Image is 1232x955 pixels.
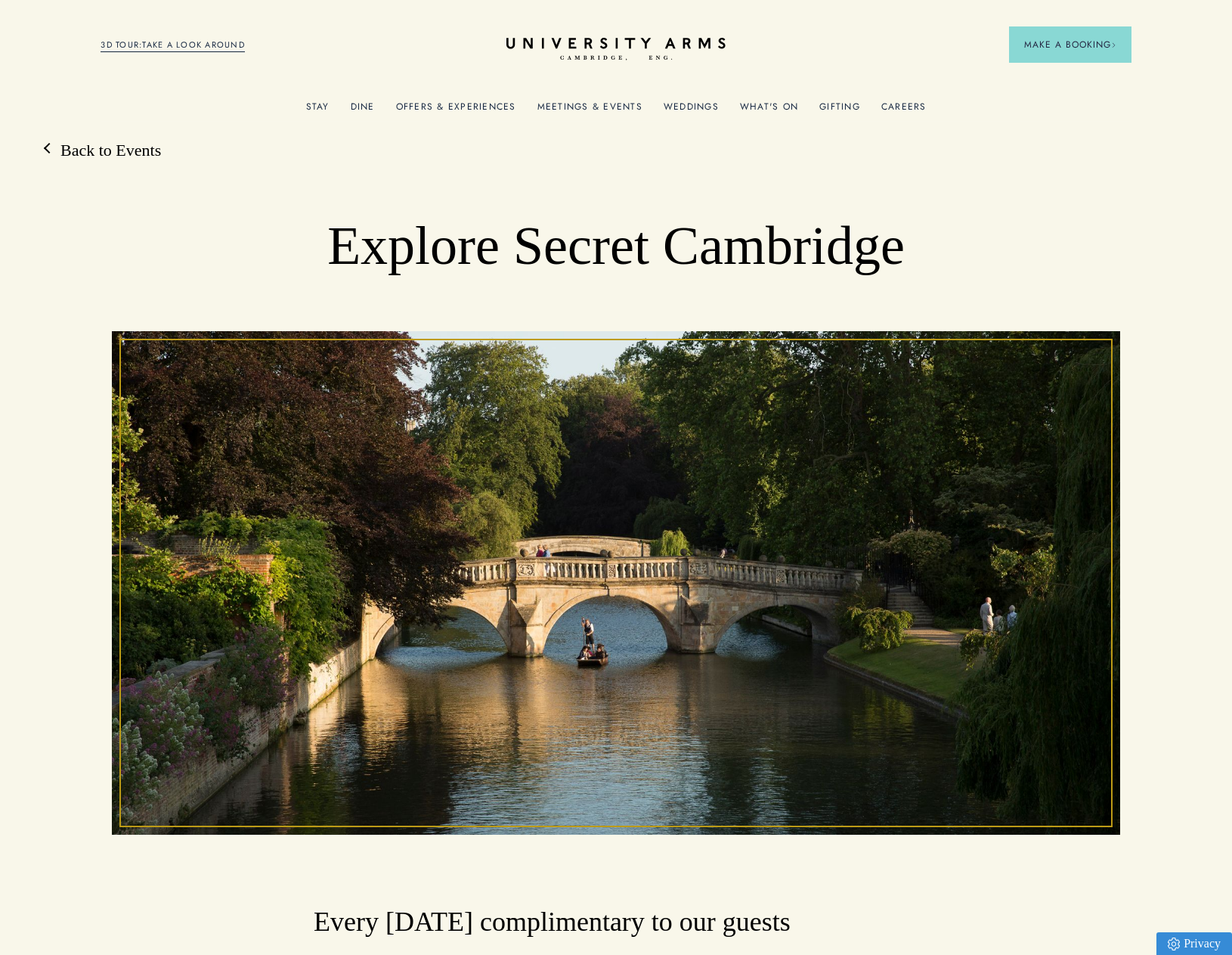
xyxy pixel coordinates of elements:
span: Make a Booking [1024,38,1116,51]
a: Privacy [1156,932,1232,955]
img: Arrow icon [1111,42,1116,48]
a: What's On [740,101,798,121]
a: 3D TOUR:TAKE A LOOK AROUND [101,39,245,52]
a: Back to Events [45,139,161,162]
a: Careers [881,101,927,121]
a: Weddings [664,101,719,121]
a: Meetings & Events [537,101,642,121]
img: image-2f25fcfe9322285f695cd42c2c60ad217806459a-4134x2756-jpg [112,331,1119,836]
a: Offers & Experiences [396,101,516,121]
button: Make a BookingArrow icon [1009,26,1131,63]
a: Gifting [819,101,860,121]
h1: Explore Secret Cambridge [213,214,1020,279]
a: Stay [306,101,330,121]
a: Home [506,38,726,61]
h3: Every [DATE] complimentary to our guests [314,904,918,941]
a: Dine [351,101,375,121]
img: Privacy [1168,938,1180,950]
